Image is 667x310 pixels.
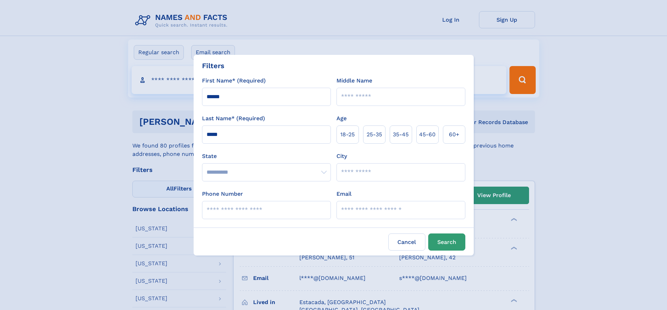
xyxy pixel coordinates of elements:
[202,60,224,71] div: Filters
[340,130,355,139] span: 18‑25
[202,77,266,85] label: First Name* (Required)
[336,152,347,160] label: City
[393,130,409,139] span: 35‑45
[367,130,382,139] span: 25‑35
[388,233,425,251] label: Cancel
[202,152,331,160] label: State
[336,77,372,85] label: Middle Name
[419,130,436,139] span: 45‑60
[336,114,347,123] label: Age
[428,233,465,251] button: Search
[336,190,352,198] label: Email
[449,130,459,139] span: 60+
[202,114,265,123] label: Last Name* (Required)
[202,190,243,198] label: Phone Number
